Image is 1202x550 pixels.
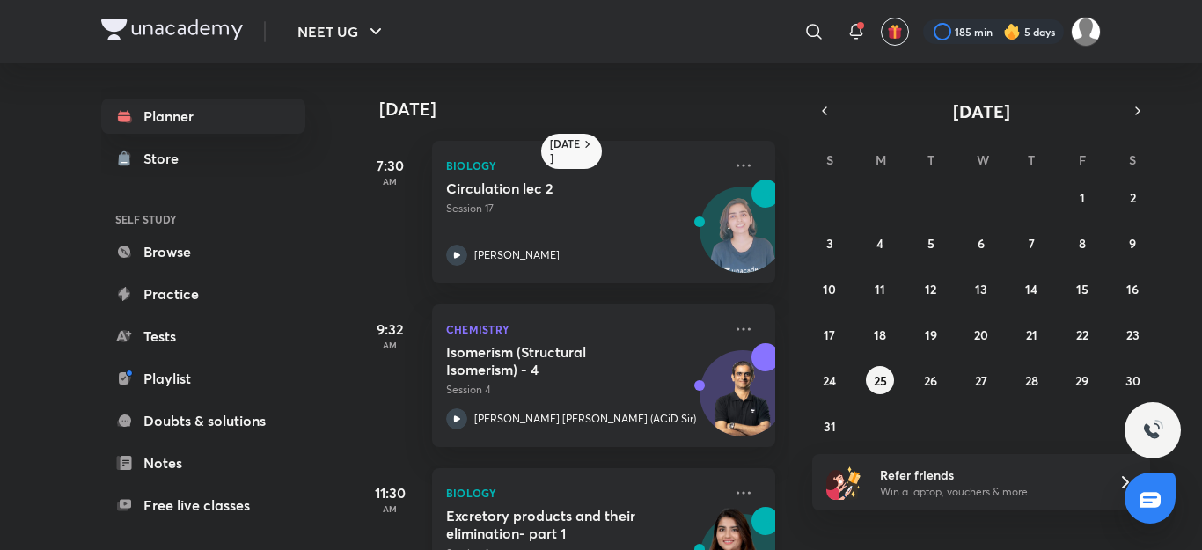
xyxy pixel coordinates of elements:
[446,155,722,176] p: Biology
[446,507,665,542] h5: Excretory products and their elimination- part 1
[355,340,425,350] p: AM
[866,275,894,303] button: August 11, 2025
[816,275,844,303] button: August 10, 2025
[101,234,305,269] a: Browse
[881,18,909,46] button: avatar
[1126,281,1139,297] abbr: August 16, 2025
[975,281,987,297] abbr: August 13, 2025
[1125,372,1140,389] abbr: August 30, 2025
[816,229,844,257] button: August 3, 2025
[1079,151,1086,168] abbr: Friday
[823,281,836,297] abbr: August 10, 2025
[837,99,1125,123] button: [DATE]
[917,229,945,257] button: August 5, 2025
[917,320,945,348] button: August 19, 2025
[1130,189,1136,206] abbr: August 2, 2025
[446,343,665,378] h5: Isomerism (Structural Isomerism) - 4
[1118,320,1147,348] button: August 23, 2025
[866,229,894,257] button: August 4, 2025
[101,141,305,176] a: Store
[824,326,835,343] abbr: August 17, 2025
[550,137,581,165] h6: [DATE]
[1017,229,1045,257] button: August 7, 2025
[101,403,305,438] a: Doubts & solutions
[876,235,883,252] abbr: August 4, 2025
[474,411,696,427] p: [PERSON_NAME] [PERSON_NAME] (ACiD Sir)
[1129,151,1136,168] abbr: Saturday
[824,418,836,435] abbr: August 31, 2025
[1068,183,1096,211] button: August 1, 2025
[355,503,425,514] p: AM
[967,366,995,394] button: August 27, 2025
[826,235,833,252] abbr: August 3, 2025
[927,235,934,252] abbr: August 5, 2025
[1017,275,1045,303] button: August 14, 2025
[974,326,988,343] abbr: August 20, 2025
[1025,372,1038,389] abbr: August 28, 2025
[474,247,560,263] p: [PERSON_NAME]
[101,361,305,396] a: Playlist
[925,281,936,297] abbr: August 12, 2025
[1142,420,1163,441] img: ttu
[101,276,305,312] a: Practice
[925,326,937,343] abbr: August 19, 2025
[978,235,985,252] abbr: August 6, 2025
[446,382,722,398] p: Session 4
[355,155,425,176] h5: 7:30
[101,204,305,234] h6: SELF STUDY
[1026,326,1037,343] abbr: August 21, 2025
[866,366,894,394] button: August 25, 2025
[446,180,665,197] h5: Circulation lec 2
[977,151,989,168] abbr: Wednesday
[101,319,305,354] a: Tests
[1003,23,1021,40] img: streak
[953,99,1010,123] span: [DATE]
[446,319,722,340] p: Chemistry
[700,196,785,281] img: Avatar
[1068,366,1096,394] button: August 29, 2025
[1080,189,1085,206] abbr: August 1, 2025
[880,484,1096,500] p: Win a laptop, vouchers & more
[287,14,397,49] button: NEET UG
[967,229,995,257] button: August 6, 2025
[1017,320,1045,348] button: August 21, 2025
[917,366,945,394] button: August 26, 2025
[823,372,836,389] abbr: August 24, 2025
[826,465,861,500] img: referral
[1075,372,1088,389] abbr: August 29, 2025
[1025,281,1037,297] abbr: August 14, 2025
[1068,320,1096,348] button: August 22, 2025
[1118,229,1147,257] button: August 9, 2025
[446,482,722,503] p: Biology
[1068,229,1096,257] button: August 8, 2025
[816,366,844,394] button: August 24, 2025
[101,19,243,40] img: Company Logo
[887,24,903,40] img: avatar
[101,99,305,134] a: Planner
[917,275,945,303] button: August 12, 2025
[101,445,305,480] a: Notes
[826,151,833,168] abbr: Sunday
[101,19,243,45] a: Company Logo
[101,488,305,523] a: Free live classes
[967,320,995,348] button: August 20, 2025
[874,372,887,389] abbr: August 25, 2025
[143,148,189,169] div: Store
[816,412,844,440] button: August 31, 2025
[1029,235,1035,252] abbr: August 7, 2025
[1028,151,1035,168] abbr: Thursday
[355,319,425,340] h5: 9:32
[355,176,425,187] p: AM
[880,466,1096,484] h6: Refer friends
[967,275,995,303] button: August 13, 2025
[874,326,886,343] abbr: August 18, 2025
[1076,281,1088,297] abbr: August 15, 2025
[1071,17,1101,47] img: Divya rakesh
[1118,183,1147,211] button: August 2, 2025
[924,372,937,389] abbr: August 26, 2025
[379,99,793,120] h4: [DATE]
[816,320,844,348] button: August 17, 2025
[975,372,987,389] abbr: August 27, 2025
[1076,326,1088,343] abbr: August 22, 2025
[1126,326,1140,343] abbr: August 23, 2025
